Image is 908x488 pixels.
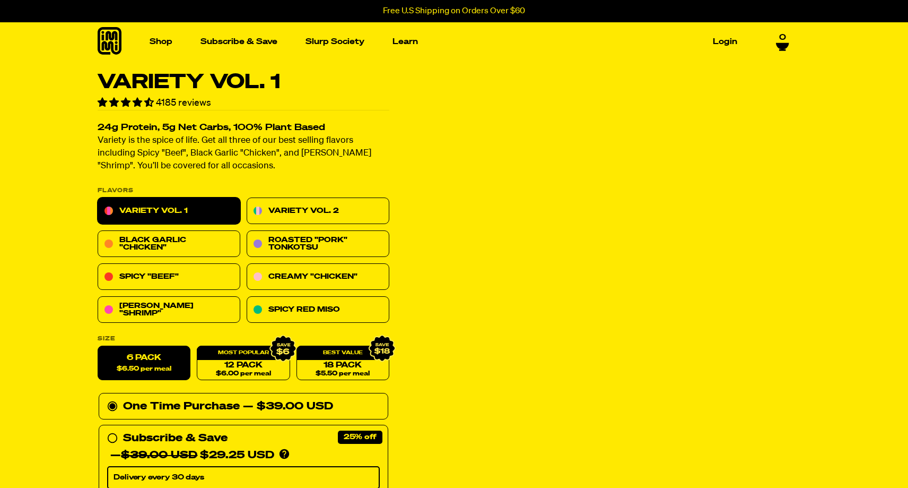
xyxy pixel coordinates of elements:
[98,98,156,108] span: 4.55 stars
[145,33,177,50] a: Shop
[110,447,274,464] div: — $29.25 USD
[98,72,389,92] h1: Variety Vol. 1
[145,22,741,61] nav: Main navigation
[247,198,389,225] a: Variety Vol. 2
[316,371,370,378] span: $5.50 per meal
[216,371,271,378] span: $6.00 per meal
[247,231,389,258] a: Roasted "Pork" Tonkotsu
[247,297,389,323] a: Spicy Red Miso
[98,336,389,342] label: Size
[98,346,190,381] label: 6 Pack
[709,33,741,50] a: Login
[196,33,282,50] a: Subscribe & Save
[776,29,789,47] a: 0
[98,297,240,323] a: [PERSON_NAME] "Shrimp"
[117,366,171,373] span: $6.50 per meal
[247,264,389,290] a: Creamy "Chicken"
[388,33,422,50] a: Learn
[383,6,525,16] p: Free U.S Shipping on Orders Over $60
[98,188,389,194] p: Flavors
[98,231,240,258] a: Black Garlic "Chicken"
[107,398,380,415] div: One Time Purchase
[98,135,389,173] p: Variety is the spice of life. Get all three of our best selling flavors including Spicy "Beef", B...
[98,264,240,290] a: Spicy "Beef"
[121,450,197,461] del: $39.00 USD
[779,29,786,39] span: 0
[296,346,389,381] a: 18 Pack$5.50 per meal
[98,124,389,133] h2: 24g Protein, 5g Net Carbs, 100% Plant Based
[301,33,369,50] a: Slurp Society
[123,430,228,447] div: Subscribe & Save
[197,346,290,381] a: 12 Pack$6.00 per meal
[98,198,240,225] a: Variety Vol. 1
[243,398,333,415] div: — $39.00 USD
[156,98,211,108] span: 4185 reviews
